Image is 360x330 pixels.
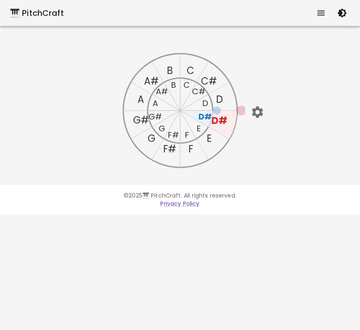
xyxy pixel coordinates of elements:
text: G [147,132,155,145]
text: F# [163,142,176,156]
text: B [170,79,176,91]
text: D# [211,114,227,127]
text: D [216,93,223,106]
text: B [166,64,172,77]
p: © 2025 🎹 PitchCraft. All rights reserved. [10,191,350,200]
text: G# [133,113,148,127]
text: G [158,123,165,134]
a: 🎹 PitchCraft [10,7,64,20]
text: E [196,123,201,134]
text: C# [201,74,217,88]
text: D# [199,111,212,122]
text: C [183,79,190,91]
text: A# [155,86,168,97]
text: E [206,132,211,145]
text: F [188,142,193,156]
text: F# [168,129,179,141]
text: A [152,98,157,109]
text: C [187,64,194,77]
text: G# [148,111,161,122]
text: C# [192,86,205,97]
text: A [137,93,144,106]
text: A# [144,74,159,88]
button: show more [311,3,331,23]
text: F [184,129,189,141]
a: Privacy Policy [160,200,199,208]
text: D [202,98,208,109]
